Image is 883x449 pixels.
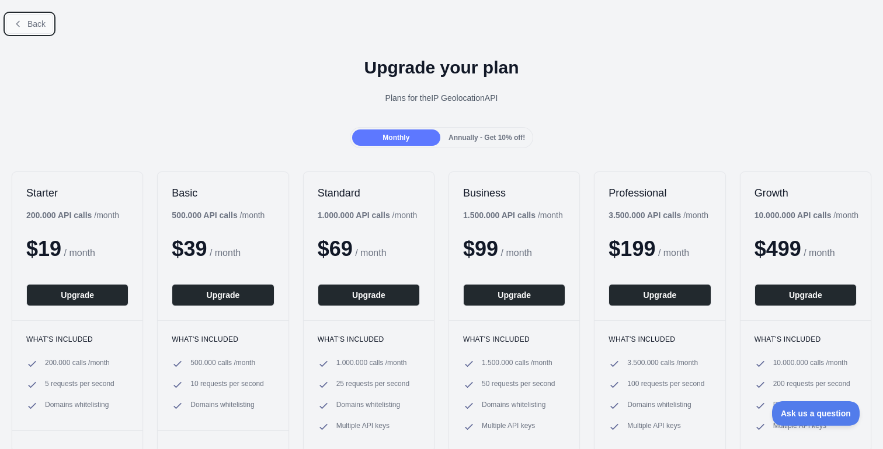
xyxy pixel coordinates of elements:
[463,237,498,261] span: $ 99
[755,237,801,261] span: $ 499
[318,237,353,261] span: $ 69
[355,248,386,258] span: / month
[772,401,860,426] iframe: Toggle Customer Support
[658,248,689,258] span: / month
[609,237,655,261] span: $ 199
[501,248,532,258] span: / month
